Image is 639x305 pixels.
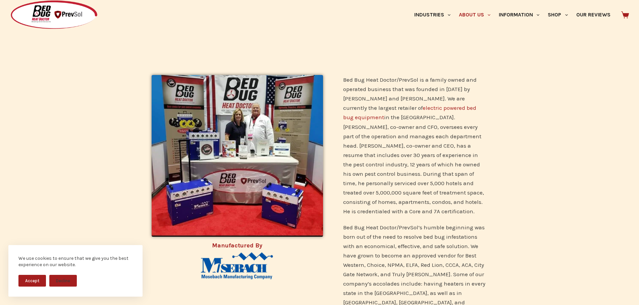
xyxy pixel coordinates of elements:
[18,255,132,268] div: We use cookies to ensure that we give you the best experience on our website.
[18,275,46,287] button: Accept
[49,275,77,287] button: Decline
[152,242,323,248] h4: Manufactured By
[5,3,25,23] button: Open LiveChat chat widget
[343,75,487,216] p: Bed Bug Heat Doctor/PrevSol is a family owned and operated business that was founded in [DATE] by...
